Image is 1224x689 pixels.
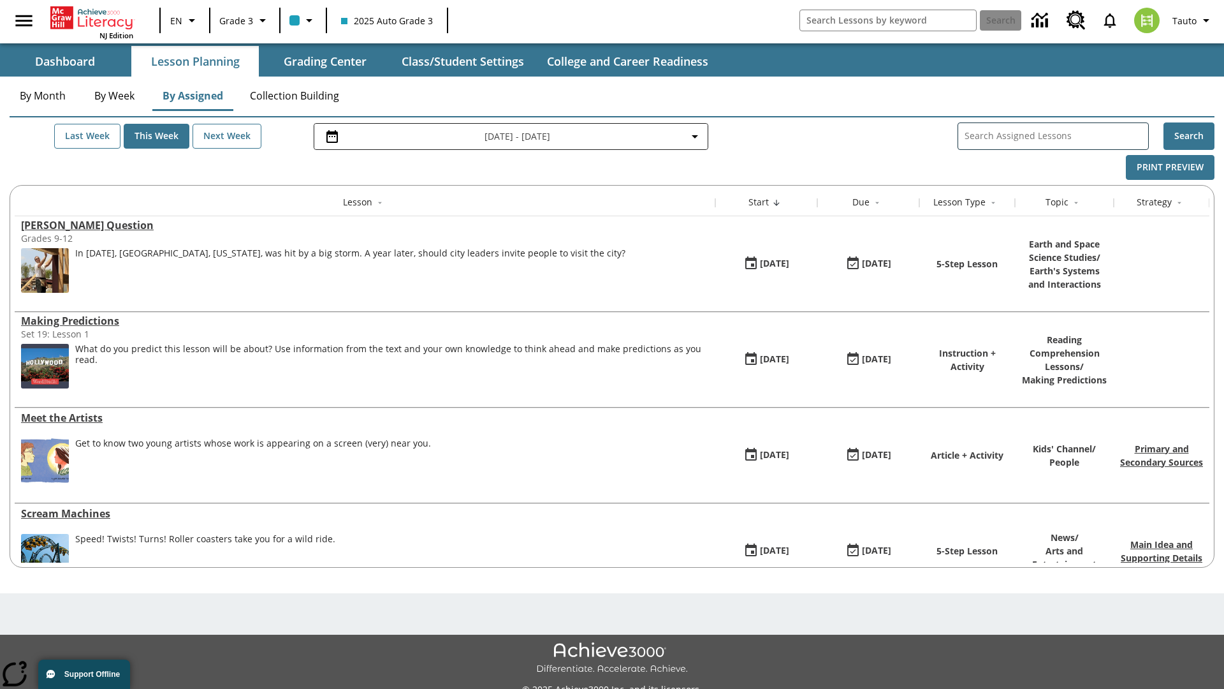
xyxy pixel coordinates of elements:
[748,196,769,209] div: Start
[1021,373,1107,387] p: Making Predictions
[21,534,69,579] img: Roller coaster tracks twisting in vertical loops with yellow cars hanging upside down.
[926,346,1009,373] p: Instruction + Activity
[484,130,550,143] span: [DATE] - [DATE]
[75,438,431,483] div: Get to know two young artists whose work is appearing on a screen (very) near you.
[760,447,789,463] div: [DATE]
[54,124,120,149] button: Last Week
[537,46,718,77] button: College and Career Readiness
[131,46,259,77] button: Lesson Planning
[50,5,133,31] a: Home
[75,438,431,449] div: Get to know two young artists whose work is appearing on a screen (very) near you.
[21,248,69,293] img: image
[21,328,212,340] div: Set 19: Lesson 1
[1021,333,1107,373] p: Reading Comprehension Lessons /
[391,46,534,77] button: Class/Student Settings
[739,252,794,276] button: 08/27/25: First time the lesson was available
[38,660,130,689] button: Support Offline
[931,448,1003,462] p: Article + Activity
[870,195,885,211] button: Sort
[50,4,133,40] div: Home
[1121,538,1202,564] a: Main Idea and Supporting Details
[21,507,709,521] a: Scream Machines, Lessons
[10,80,76,111] button: By Month
[1126,155,1214,180] button: Print Preview
[1163,122,1214,150] button: Search
[21,411,709,425] a: Meet the Artists, Lessons
[240,80,349,111] button: Collection Building
[1024,3,1059,38] a: Data Center
[1068,195,1084,211] button: Sort
[1126,4,1167,37] button: Select a new avatar
[841,539,896,563] button: 08/27/25: Last day the lesson can be accessed
[193,124,261,149] button: Next Week
[760,352,789,367] div: [DATE]
[760,543,789,559] div: [DATE]
[1059,3,1093,38] a: Resource Center, Will open in new tab
[1167,9,1219,32] button: Profile/Settings
[82,80,146,111] button: By Week
[152,80,233,111] button: By Assigned
[21,314,709,328] a: Making Predictions, Lessons
[1134,8,1160,33] img: avatar image
[965,127,1148,145] input: Search Assigned Lessons
[1021,544,1107,571] p: Arts and Entertainment
[769,195,784,211] button: Sort
[1093,4,1126,37] a: Notifications
[21,218,709,232] a: Joplin's Question, Lessons
[75,344,709,389] div: What do you predict this lesson will be about? Use information from the text and your own knowled...
[21,507,709,521] div: Scream Machines
[1172,195,1187,211] button: Sort
[1021,531,1107,544] p: News /
[1045,196,1068,209] div: Topic
[75,534,335,545] div: Speed! Twists! Turns! Roller coasters take you for a wild ride.
[99,31,133,40] span: NJ Edition
[214,9,275,32] button: Grade: Grade 3, Select a grade
[75,248,625,259] div: In [DATE], [GEOGRAPHIC_DATA], [US_STATE], was hit by a big storm. A year later, should city leade...
[862,447,891,463] div: [DATE]
[760,256,789,272] div: [DATE]
[75,534,335,579] div: Speed! Twists! Turns! Roller coasters take you for a wild ride.
[933,196,986,209] div: Lesson Type
[21,411,709,425] div: Meet the Artists
[372,195,388,211] button: Sort
[841,348,896,372] button: 08/27/25: Last day the lesson can be accessed
[1172,14,1197,27] span: Tauto
[21,314,709,328] div: Making Predictions
[862,256,891,272] div: [DATE]
[862,352,891,367] div: [DATE]
[261,46,389,77] button: Grading Center
[341,14,433,27] span: 2025 Auto Grade 3
[852,196,870,209] div: Due
[936,544,998,558] p: 5-Step Lesson
[841,443,896,468] button: 08/27/25: Last day the lesson can be accessed
[800,10,976,31] input: search field
[986,195,1001,211] button: Sort
[64,670,120,679] span: Support Offline
[739,539,794,563] button: 08/27/25: First time the lesson was available
[75,344,709,366] div: What do you predict this lesson will be about? Use information from the text and your own knowled...
[841,252,896,276] button: 08/27/25: Last day the lesson can be accessed
[319,129,703,144] button: Select the date range menu item
[75,248,625,293] div: In May 2011, Joplin, Missouri, was hit by a big storm. A year later, should city leaders invite p...
[739,443,794,468] button: 08/27/25: First time the lesson was available
[170,14,182,27] span: EN
[21,232,212,244] div: Grades 9-12
[1033,442,1096,456] p: Kids' Channel /
[21,438,69,483] img: A cartoonish self-portrait of Maya Halko and a realistic self-portrait of Lyla Sowder-Yuson.
[687,129,703,144] svg: Collapse Date Range Filter
[536,642,688,675] img: Achieve3000 Differentiate Accelerate Achieve
[1021,237,1107,264] p: Earth and Space Science Studies /
[219,14,253,27] span: Grade 3
[343,196,372,209] div: Lesson
[1,46,129,77] button: Dashboard
[739,348,794,372] button: 08/27/25: First time the lesson was available
[5,2,43,40] button: Open side menu
[1120,443,1203,468] a: Primary and Secondary Sources
[21,344,69,389] img: The white letters of the HOLLYWOOD sign on a hill with red flowers in the foreground.
[1021,264,1107,291] p: Earth's Systems and Interactions
[284,9,322,32] button: Class color is light blue. Change class color
[124,124,189,149] button: This Week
